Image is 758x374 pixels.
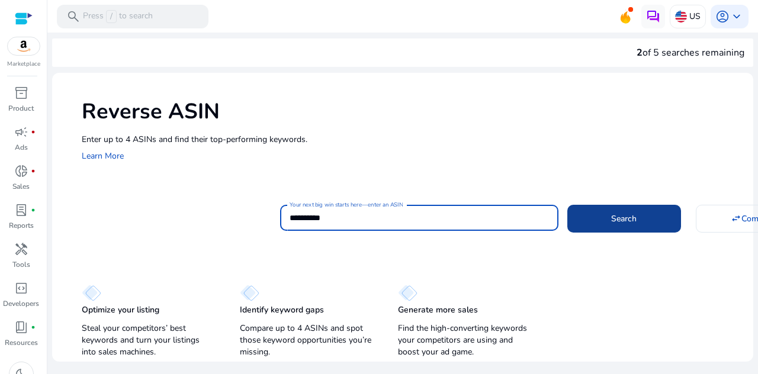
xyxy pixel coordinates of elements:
[12,259,30,270] p: Tools
[8,37,40,55] img: amazon.svg
[14,86,28,100] span: inventory_2
[82,285,101,301] img: diamond.svg
[31,208,36,212] span: fiber_manual_record
[240,323,374,358] p: Compare up to 4 ASINs and spot those keyword opportunities you’re missing.
[567,205,681,232] button: Search
[14,281,28,295] span: code_blocks
[31,130,36,134] span: fiber_manual_record
[14,242,28,256] span: handyman
[82,150,124,162] a: Learn More
[14,125,28,139] span: campaign
[240,285,259,301] img: diamond.svg
[66,9,81,24] span: search
[7,60,40,69] p: Marketplace
[31,169,36,173] span: fiber_manual_record
[12,181,30,192] p: Sales
[14,320,28,334] span: book_4
[106,10,117,23] span: /
[240,304,324,316] p: Identify keyword gaps
[14,203,28,217] span: lab_profile
[82,133,741,146] p: Enter up to 4 ASINs and find their top-performing keywords.
[398,323,532,358] p: Find the high-converting keywords your competitors are using and boost your ad game.
[675,11,687,22] img: us.svg
[637,46,643,59] span: 2
[31,325,36,330] span: fiber_manual_record
[611,212,637,225] span: Search
[9,220,34,231] p: Reports
[82,99,741,124] h1: Reverse ASIN
[398,304,478,316] p: Generate more sales
[83,10,153,23] p: Press to search
[15,142,28,153] p: Ads
[14,164,28,178] span: donut_small
[731,213,741,224] mat-icon: swap_horiz
[82,304,159,316] p: Optimize your listing
[5,337,38,348] p: Resources
[715,9,730,24] span: account_circle
[637,46,744,60] div: of 5 searches remaining
[730,9,744,24] span: keyboard_arrow_down
[398,285,417,301] img: diamond.svg
[8,103,34,114] p: Product
[689,6,701,27] p: US
[3,298,39,309] p: Developers
[82,323,216,358] p: Steal your competitors’ best keywords and turn your listings into sales machines.
[290,201,403,209] mat-label: Your next big win starts here—enter an ASIN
